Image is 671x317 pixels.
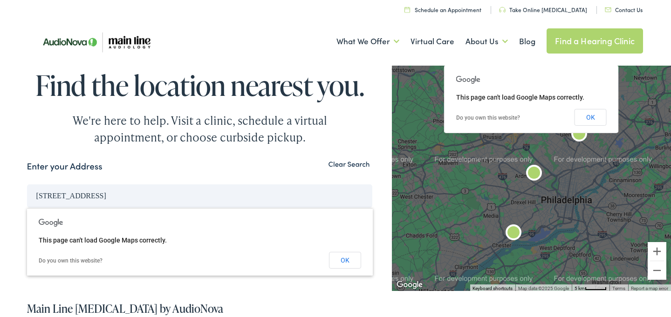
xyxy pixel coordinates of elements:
[456,115,520,121] a: Do you own this website?
[456,94,584,101] span: This page can't load Google Maps correctly.
[466,24,508,59] a: About Us
[329,252,361,269] button: OK
[394,279,425,291] img: Google
[605,7,611,12] img: utility icon
[575,286,585,291] span: 5 km
[27,160,103,173] label: Enter your Address
[404,6,481,13] a: Schedule an Appointment
[326,160,373,169] button: Clear Search
[575,109,607,126] button: OK
[404,7,410,13] img: utility icon
[39,257,103,264] a: Do you own this website?
[519,24,535,59] a: Blog
[518,286,569,291] span: Map data ©2025 Google
[27,184,373,208] input: Enter your address or zip code
[631,286,668,291] a: Report a map error
[523,163,545,185] div: Main Line Audiology by AudioNova
[394,279,425,291] a: Open this area in Google Maps (opens a new window)
[27,301,223,316] a: Main Line [MEDICAL_DATA] by AudioNova
[411,24,454,59] a: Virtual Care
[572,284,609,291] button: Map Scale: 5 km per 43 pixels
[51,112,349,146] div: We're here to help. Visit a clinic, schedule a virtual appointment, or choose curbside pickup.
[336,24,399,59] a: What We Offer
[472,285,513,292] button: Keyboard shortcuts
[27,70,373,101] h1: Find the location nearest you.
[499,6,587,13] a: Take Online [MEDICAL_DATA]
[648,261,666,280] button: Zoom out
[547,28,643,54] a: Find a Hearing Clinic
[568,124,590,146] div: AudioNova
[612,286,625,291] a: Terms (opens in new tab)
[605,6,643,13] a: Contact Us
[39,236,167,244] span: This page can't load Google Maps correctly.
[499,7,506,13] img: utility icon
[502,223,525,245] div: Main Line Audiology by AudioNova
[648,242,666,261] button: Zoom in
